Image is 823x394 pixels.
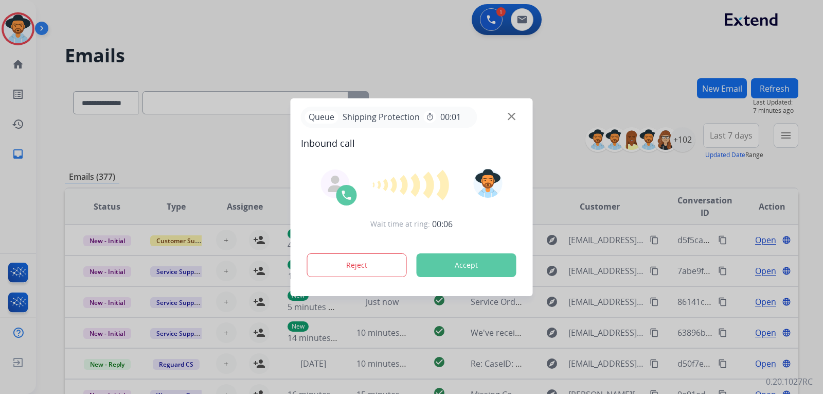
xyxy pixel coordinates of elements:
[370,219,430,229] span: Wait time at ring:
[301,136,523,150] span: Inbound call
[508,112,515,120] img: close-button
[473,169,502,198] img: avatar
[341,189,353,201] img: call-icon
[307,253,407,277] button: Reject
[338,111,424,123] span: Shipping Protection
[440,111,461,123] span: 00:01
[766,375,813,388] p: 0.20.1027RC
[426,113,434,121] mat-icon: timer
[432,218,453,230] span: 00:06
[327,176,344,192] img: agent-avatar
[305,111,338,124] p: Queue
[417,253,516,277] button: Accept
